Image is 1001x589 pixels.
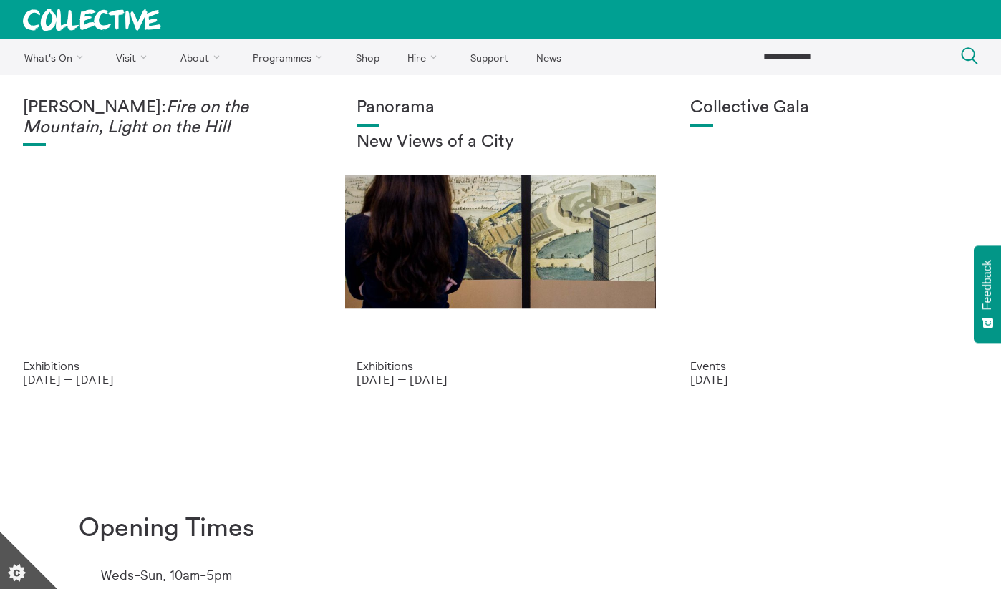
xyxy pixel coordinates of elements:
p: Exhibitions [357,359,644,372]
h1: Collective Gala [690,98,978,118]
p: Exhibitions [23,359,311,372]
p: [DATE] — [DATE] [357,373,644,386]
p: Weds-Sun, 10am-5pm [101,568,232,583]
p: [DATE] — [DATE] [23,373,311,386]
button: Feedback - Show survey [974,245,1001,343]
h1: Opening Times [79,514,254,543]
p: [DATE] [690,373,978,386]
a: News [523,39,574,75]
a: Collective Gala 2023. Image credit Sally Jubb. Collective Gala Events [DATE] [667,75,1001,409]
a: Collective Panorama June 2025 small file 8 Panorama New Views of a City Exhibitions [DATE] — [DATE] [334,75,667,409]
a: Programmes [241,39,341,75]
h2: New Views of a City [357,132,644,152]
p: Events [690,359,978,372]
a: Shop [343,39,392,75]
a: Support [458,39,521,75]
em: Fire on the Mountain, Light on the Hill [23,99,248,136]
a: What's On [11,39,101,75]
h1: [PERSON_NAME]: [23,98,311,137]
a: About [168,39,238,75]
a: Visit [104,39,165,75]
a: Hire [395,39,455,75]
h1: Panorama [357,98,644,118]
span: Feedback [981,260,994,310]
